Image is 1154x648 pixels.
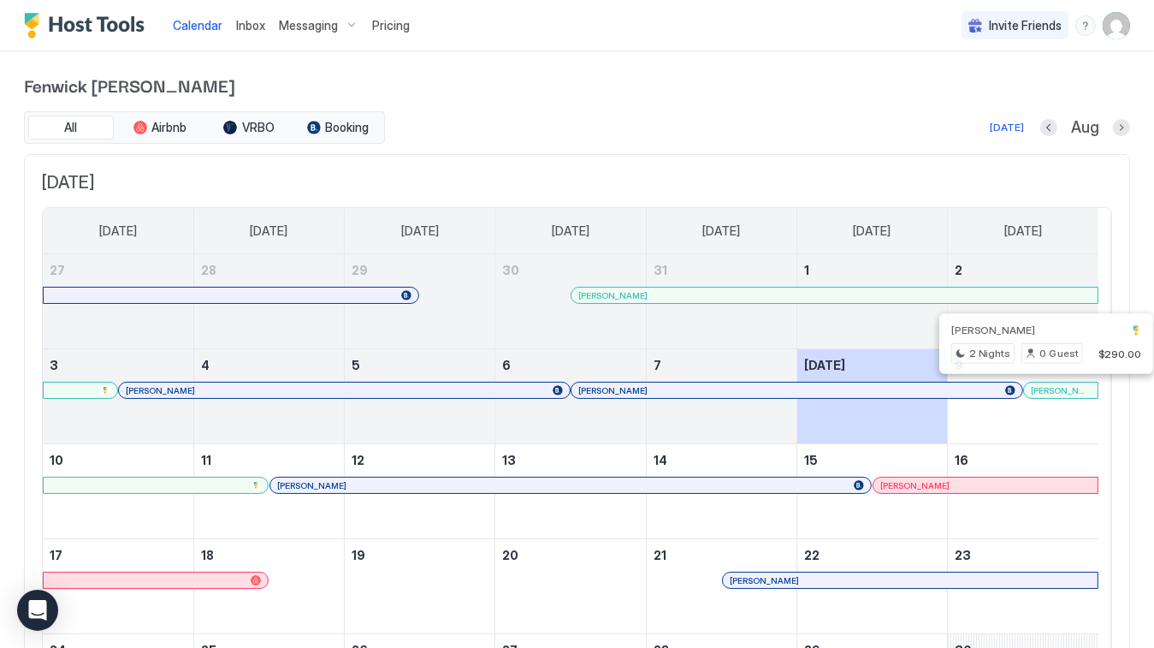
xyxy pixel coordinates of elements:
[797,349,947,381] a: August 8, 2025
[277,480,864,491] div: [PERSON_NAME]
[578,290,1090,301] div: [PERSON_NAME]
[987,208,1059,254] a: Saturday
[495,539,645,571] a: August 20, 2025
[1031,385,1091,396] span: [PERSON_NAME]
[951,324,1035,336] span: [PERSON_NAME]
[955,453,968,467] span: 16
[1040,119,1057,136] button: Previous month
[804,358,845,372] span: [DATE]
[236,18,265,33] span: Inbox
[345,444,494,476] a: August 12, 2025
[194,349,344,381] a: August 4, 2025
[647,539,796,571] a: August 21, 2025
[201,358,210,372] span: 4
[194,539,344,571] a: August 18, 2025
[987,117,1027,138] button: [DATE]
[578,385,1015,396] div: [PERSON_NAME]
[126,385,562,396] div: [PERSON_NAME]
[647,444,796,476] a: August 14, 2025
[82,208,154,254] a: Sunday
[194,444,344,476] a: August 11, 2025
[43,254,193,349] td: July 27, 2025
[797,539,947,571] a: August 22, 2025
[352,453,364,467] span: 12
[654,358,661,372] span: 7
[345,444,495,539] td: August 12, 2025
[43,349,193,444] td: August 3, 2025
[384,208,456,254] a: Tuesday
[702,223,740,239] span: [DATE]
[969,346,1011,361] span: 2 Nights
[201,548,214,562] span: 18
[372,18,410,33] span: Pricing
[99,223,137,239] span: [DATE]
[193,349,344,444] td: August 4, 2025
[295,116,381,140] button: Booking
[948,254,1098,349] td: August 2, 2025
[796,539,947,634] td: August 22, 2025
[796,349,947,444] td: August 8, 2025
[730,575,1091,586] div: [PERSON_NAME]
[495,349,646,444] td: August 6, 2025
[880,480,1091,491] div: [PERSON_NAME]
[948,539,1098,634] td: August 23, 2025
[43,254,193,286] a: July 27, 2025
[646,349,796,444] td: August 7, 2025
[948,254,1098,286] a: August 2, 2025
[352,263,368,277] span: 29
[345,539,494,571] a: August 19, 2025
[948,444,1098,539] td: August 16, 2025
[345,349,494,381] a: August 5, 2025
[50,453,63,467] span: 10
[578,290,648,301] span: [PERSON_NAME]
[880,480,950,491] span: [PERSON_NAME]
[1113,119,1130,136] button: Next month
[24,13,152,39] a: Host Tools Logo
[24,72,1130,98] span: Fenwick [PERSON_NAME]
[948,349,1098,444] td: August 9, 2025
[194,254,344,286] a: July 28, 2025
[495,444,646,539] td: August 13, 2025
[152,120,187,135] span: Airbnb
[1075,15,1096,36] div: menu
[990,120,1024,135] div: [DATE]
[837,208,908,254] a: Friday
[1039,346,1079,361] span: 0 Guest
[236,16,265,34] a: Inbox
[173,16,222,34] a: Calendar
[797,444,947,476] a: August 15, 2025
[345,349,495,444] td: August 5, 2025
[654,263,667,277] span: 31
[193,254,344,349] td: July 28, 2025
[955,548,971,562] span: 23
[646,444,796,539] td: August 14, 2025
[796,444,947,539] td: August 15, 2025
[502,548,518,562] span: 20
[646,254,796,349] td: July 31, 2025
[242,120,275,135] span: VRBO
[250,223,287,239] span: [DATE]
[43,444,193,476] a: August 10, 2025
[43,539,193,634] td: August 17, 2025
[495,349,645,381] a: August 6, 2025
[233,208,305,254] a: Monday
[1004,223,1042,239] span: [DATE]
[401,223,439,239] span: [DATE]
[647,349,796,381] a: August 7, 2025
[654,548,666,562] span: 21
[502,263,519,277] span: 30
[797,254,947,286] a: August 1, 2025
[193,539,344,634] td: August 18, 2025
[42,172,1112,193] span: [DATE]
[28,116,114,140] button: All
[1098,347,1142,360] span: $290.00
[948,444,1098,476] a: August 16, 2025
[502,453,516,467] span: 13
[804,548,820,562] span: 22
[201,453,211,467] span: 11
[646,539,796,634] td: August 21, 2025
[50,358,58,372] span: 3
[352,358,360,372] span: 5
